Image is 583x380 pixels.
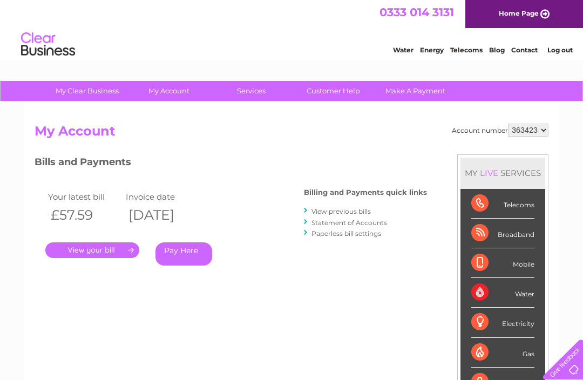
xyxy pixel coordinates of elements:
a: View previous bills [311,207,371,215]
a: Telecoms [450,46,483,54]
th: £57.59 [45,204,123,226]
td: Invoice date [123,189,201,204]
td: Your latest bill [45,189,123,204]
div: Water [471,278,534,308]
th: [DATE] [123,204,201,226]
a: My Clear Business [43,81,132,101]
div: Gas [471,338,534,368]
a: Paperless bill settings [311,229,381,237]
a: Contact [511,46,538,54]
a: Energy [420,46,444,54]
div: Mobile [471,248,534,278]
a: . [45,242,139,258]
div: LIVE [478,168,500,178]
div: Account number [452,124,548,137]
a: Blog [489,46,505,54]
a: Make A Payment [371,81,460,101]
h2: My Account [35,124,548,144]
div: Electricity [471,308,534,337]
div: Broadband [471,219,534,248]
div: Telecoms [471,189,534,219]
a: Water [393,46,413,54]
a: Pay Here [155,242,212,266]
a: 0333 014 3131 [379,5,454,19]
a: Log out [547,46,573,54]
a: My Account [125,81,214,101]
div: MY SERVICES [460,158,545,188]
h4: Billing and Payments quick links [304,188,427,196]
a: Services [207,81,296,101]
a: Customer Help [289,81,378,101]
a: Statement of Accounts [311,219,387,227]
div: Clear Business is a trading name of Verastar Limited (registered in [GEOGRAPHIC_DATA] No. 3667643... [37,6,547,52]
img: logo.png [21,28,76,61]
h3: Bills and Payments [35,154,427,173]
